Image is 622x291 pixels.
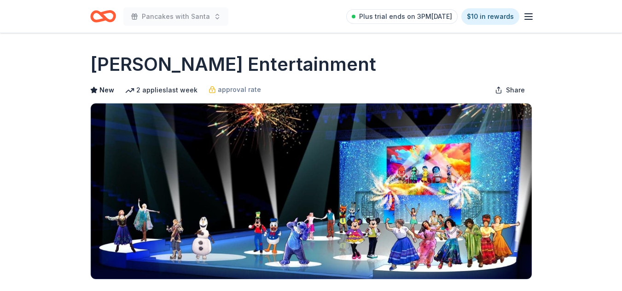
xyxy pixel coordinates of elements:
a: approval rate [209,84,261,95]
img: Image for Feld Entertainment [91,103,532,279]
h1: [PERSON_NAME] Entertainment [90,51,376,77]
span: Share [506,85,525,96]
div: 2 applies last week [125,85,198,96]
button: Share [488,81,532,99]
button: Pancakes with Santa [123,7,228,26]
span: Plus trial ends on 3PM[DATE] [359,11,452,22]
span: New [99,85,114,96]
span: approval rate [218,84,261,95]
span: Pancakes with Santa [142,11,210,22]
a: $10 in rewards [461,8,519,25]
a: Home [90,6,116,27]
a: Plus trial ends on 3PM[DATE] [346,9,458,24]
